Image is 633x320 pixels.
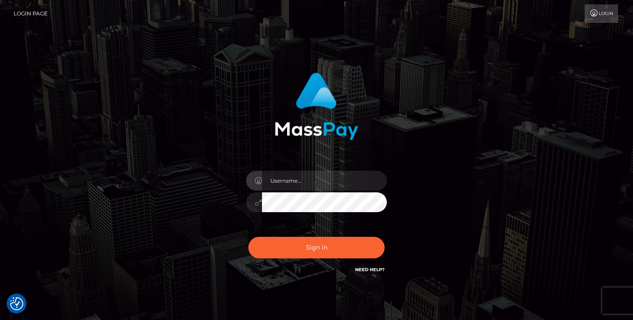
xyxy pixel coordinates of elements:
[10,297,23,310] img: Revisit consent button
[10,297,23,310] button: Consent Preferences
[14,4,47,23] a: Login Page
[248,237,385,258] button: Sign in
[355,267,385,272] a: Need Help?
[262,171,387,191] input: Username...
[275,73,358,140] img: MassPay Login
[585,4,618,23] a: Login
